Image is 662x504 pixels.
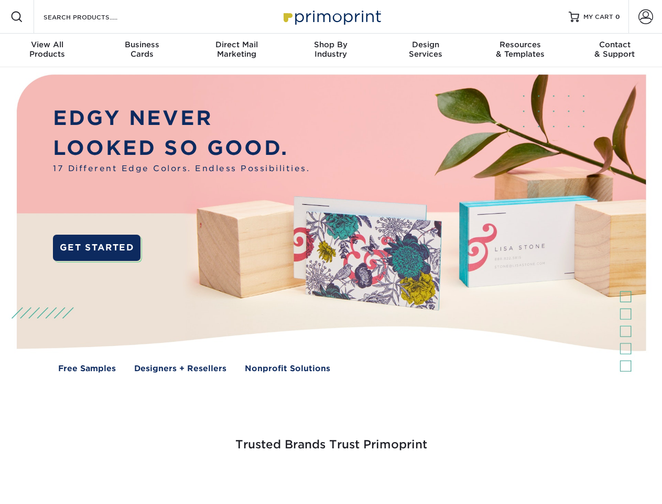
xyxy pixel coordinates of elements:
img: Google [267,479,268,479]
a: Designers + Resellers [134,363,226,375]
a: GET STARTED [53,235,140,261]
a: DesignServices [378,34,473,67]
h3: Trusted Brands Trust Primoprint [25,413,638,464]
span: Business [94,40,189,49]
span: MY CART [583,13,613,22]
div: & Templates [473,40,567,59]
span: 17 Different Edge Colors. Endless Possibilities. [53,163,310,175]
img: Primoprint [279,5,384,28]
span: Contact [568,40,662,49]
img: Mini [367,479,367,479]
div: Marketing [189,40,284,59]
a: Direct MailMarketing [189,34,284,67]
div: & Support [568,40,662,59]
a: Shop ByIndustry [284,34,378,67]
span: Design [378,40,473,49]
a: Nonprofit Solutions [245,363,330,375]
a: BusinessCards [94,34,189,67]
div: Industry [284,40,378,59]
a: Contact& Support [568,34,662,67]
div: Cards [94,40,189,59]
span: Shop By [284,40,378,49]
img: Goodwill [566,479,567,479]
span: 0 [615,13,620,20]
span: Resources [473,40,567,49]
input: SEARCH PRODUCTS..... [42,10,145,23]
img: Freeform [157,479,158,479]
a: Free Samples [58,363,116,375]
p: LOOKED SO GOOD. [53,133,310,163]
a: Resources& Templates [473,34,567,67]
span: Direct Mail [189,40,284,49]
p: EDGY NEVER [53,103,310,133]
div: Services [378,40,473,59]
img: Smoothie King [76,479,77,479]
